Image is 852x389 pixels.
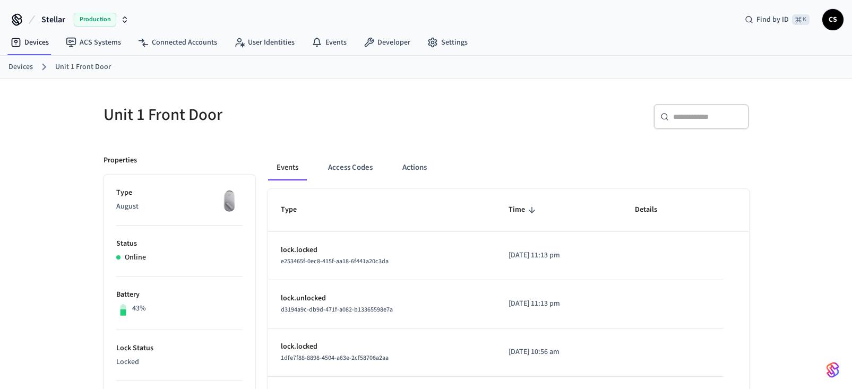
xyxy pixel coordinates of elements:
[116,289,243,300] p: Battery
[419,33,476,52] a: Settings
[132,303,146,314] p: 43%
[116,343,243,354] p: Lock Status
[116,201,243,212] p: August
[509,250,609,261] p: [DATE] 11:13 pm
[281,202,311,218] span: Type
[281,353,389,362] span: 1dfe7f88-8898-4504-a63e-2cf58706a2aa
[281,341,483,352] p: lock.locked
[116,357,243,368] p: Locked
[74,13,116,27] span: Production
[509,298,609,309] p: [DATE] 11:13 pm
[509,202,539,218] span: Time
[268,155,749,180] div: ant example
[792,14,810,25] span: ⌘ K
[104,155,137,166] p: Properties
[8,62,33,73] a: Devices
[281,305,393,314] span: d3194a9c-db9d-471f-a082-b13365598e7a
[281,293,483,304] p: lock.unlocked
[57,33,130,52] a: ACS Systems
[303,33,355,52] a: Events
[355,33,419,52] a: Developer
[823,10,842,29] span: CS
[104,104,420,126] h5: Unit 1 Front Door
[226,33,303,52] a: User Identities
[41,13,65,26] span: Stellar
[55,62,111,73] a: Unit 1 Front Door
[756,14,789,25] span: Find by ID
[125,252,146,263] p: Online
[320,155,381,180] button: Access Codes
[268,155,307,180] button: Events
[736,10,818,29] div: Find by ID⌘ K
[822,9,844,30] button: CS
[635,202,671,218] span: Details
[2,33,57,52] a: Devices
[509,347,609,358] p: [DATE] 10:56 am
[281,257,389,266] span: e253465f-0ec8-415f-aa18-6f441a20c3da
[116,187,243,198] p: Type
[394,155,435,180] button: Actions
[216,187,243,214] img: August Wifi Smart Lock 3rd Gen, Silver, Front
[827,361,839,378] img: SeamLogoGradient.69752ec5.svg
[130,33,226,52] a: Connected Accounts
[116,238,243,249] p: Status
[281,245,483,256] p: lock.locked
